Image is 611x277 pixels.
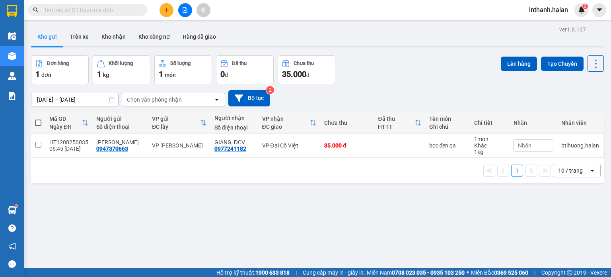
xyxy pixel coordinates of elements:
[294,61,314,66] div: Chưa thu
[216,268,290,277] span: Hỗ trợ kỹ thuật:
[96,116,144,122] div: Người gửi
[63,27,95,46] button: Trên xe
[534,268,535,277] span: |
[109,61,133,66] div: Khối lượng
[474,149,505,155] div: 1 kg
[596,6,603,14] span: caret-down
[266,86,274,94] sup: 2
[47,61,69,66] div: Đơn hàng
[15,205,18,207] sup: 1
[45,112,92,134] th: Toggle SortBy
[541,57,584,71] button: Tạo Chuyến
[511,165,523,177] button: 1
[170,61,191,66] div: Số lượng
[474,136,505,142] div: 1 món
[95,27,132,46] button: Kho nhận
[49,145,88,152] div: 06:45 [DATE]
[7,5,17,17] img: logo-vxr
[96,124,144,130] div: Số điện thoại
[49,116,82,122] div: Mã GD
[31,93,118,106] input: Select a date range.
[303,268,365,277] span: Cung cấp máy in - giấy in:
[96,139,144,145] div: THU THANH
[429,142,467,149] div: bọc đen qa
[523,5,574,15] span: lnthanh.halan
[214,145,246,152] div: 0977241182
[33,7,39,13] span: search
[258,112,321,134] th: Toggle SortBy
[96,145,128,152] div: 0947370663
[378,116,414,122] div: Đã thu
[165,72,176,78] span: món
[392,269,465,276] strong: 0708 023 035 - 0935 103 250
[471,268,528,277] span: Miền Bắc
[518,142,531,149] span: Nhãn
[559,25,586,34] div: ver 1.8.137
[296,268,297,277] span: |
[467,271,469,274] span: ⚪️
[8,52,16,60] img: warehouse-icon
[374,112,425,134] th: Toggle SortBy
[8,72,16,80] img: warehouse-icon
[152,142,206,149] div: VP [PERSON_NAME]
[262,124,310,130] div: ĐC giao
[324,120,370,126] div: Chưa thu
[514,120,553,126] div: Nhãn
[262,142,317,149] div: VP Đại Cồ Việt
[561,142,599,149] div: btlhuong.halan
[97,69,101,79] span: 1
[367,268,465,277] span: Miền Nam
[182,7,188,13] span: file-add
[214,124,254,131] div: Số điện thoại
[103,72,109,78] span: kg
[41,72,51,78] span: đơn
[31,55,89,84] button: Đơn hàng1đơn
[378,124,414,130] div: HTTT
[8,242,16,250] span: notification
[578,6,585,14] img: icon-new-feature
[8,32,16,40] img: warehouse-icon
[49,139,88,145] div: HT1208250035
[584,4,586,9] span: 2
[148,112,210,134] th: Toggle SortBy
[220,69,225,79] span: 0
[501,57,537,71] button: Lên hàng
[152,124,200,130] div: ĐC lấy
[324,142,370,149] div: 35.000 đ
[200,7,206,13] span: aim
[589,167,595,174] svg: open
[306,72,309,78] span: đ
[214,139,254,145] div: GIANG, ĐCV
[232,61,247,66] div: Đã thu
[474,142,505,149] div: Khác
[567,270,572,275] span: copyright
[216,55,274,84] button: Đã thu0đ
[176,27,222,46] button: Hàng đã giao
[474,120,505,126] div: Chi tiết
[8,224,16,232] span: question-circle
[8,260,16,268] span: message
[31,27,63,46] button: Kho gửi
[582,4,588,9] sup: 2
[429,124,467,130] div: Ghi chú
[127,96,182,104] div: Chọn văn phòng nhận
[225,72,228,78] span: đ
[154,55,212,84] button: Số lượng1món
[214,96,220,103] svg: open
[278,55,335,84] button: Chưa thu35.000đ
[35,69,40,79] span: 1
[262,116,310,122] div: VP nhận
[164,7,169,13] span: plus
[197,3,210,17] button: aim
[49,124,82,130] div: Ngày ĐH
[44,6,138,14] input: Tìm tên, số ĐT hoặc mã đơn
[228,90,270,106] button: Bộ lọc
[8,206,16,214] img: warehouse-icon
[282,69,306,79] span: 35.000
[429,116,467,122] div: Tên món
[558,167,583,175] div: 10 / trang
[255,269,290,276] strong: 1900 633 818
[178,3,192,17] button: file-add
[8,92,16,100] img: solution-icon
[132,27,176,46] button: Kho công nợ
